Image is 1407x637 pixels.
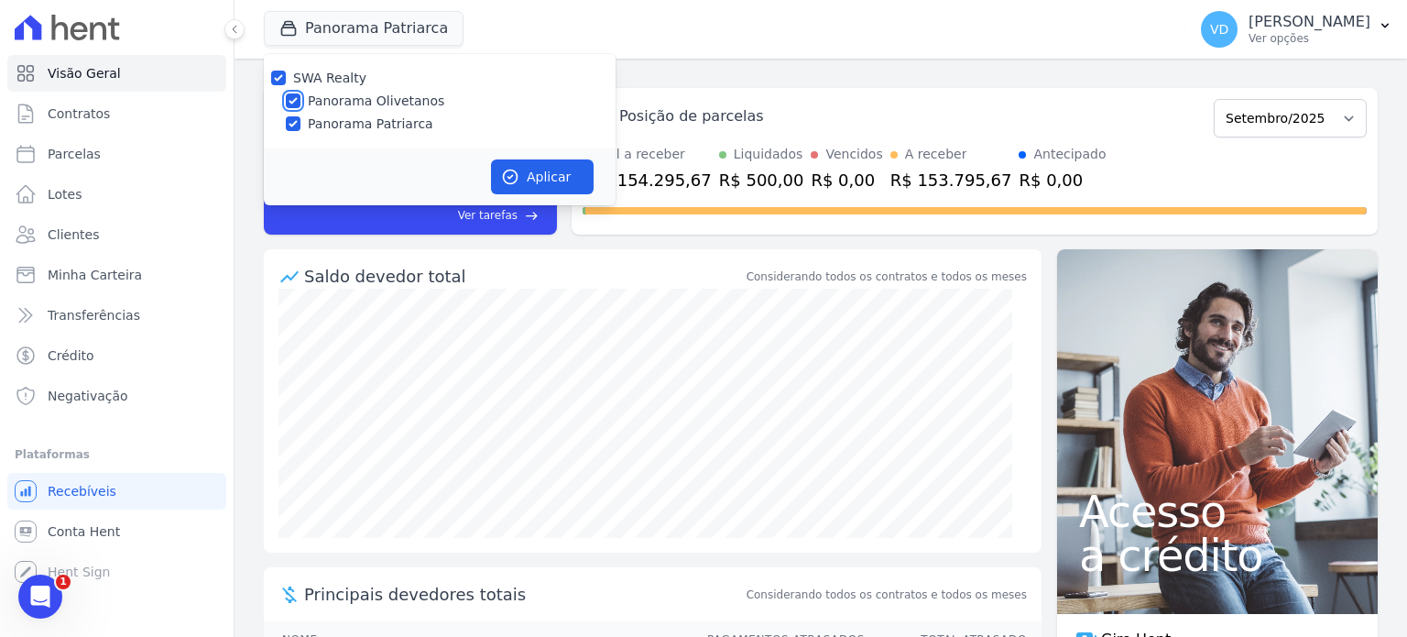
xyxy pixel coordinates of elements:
iframe: Intercom live chat [18,575,62,619]
span: Conta Hent [48,522,120,541]
div: R$ 154.295,67 [590,168,712,192]
div: Considerando todos os contratos e todos os meses [747,269,1027,285]
span: Visão Geral [48,64,121,82]
div: Total a receber [590,145,712,164]
span: Acesso [1079,489,1356,533]
div: Liquidados [734,145,803,164]
button: VD [PERSON_NAME] Ver opções [1186,4,1407,55]
span: Recebíveis [48,482,116,500]
a: Negativação [7,378,226,414]
span: Ver tarefas [458,207,518,224]
div: R$ 0,00 [1019,168,1106,192]
span: Transferências [48,306,140,324]
label: Panorama Olivetanos [308,92,444,111]
span: Crédito [48,346,94,365]
div: Plataformas [15,444,219,466]
span: east [525,209,539,223]
a: Conta Hent [7,513,226,550]
button: Panorama Patriarca [264,11,464,46]
span: 1 [56,575,71,589]
span: Considerando todos os contratos e todos os meses [747,587,1027,603]
p: [PERSON_NAME] [1249,13,1370,31]
a: Transferências [7,297,226,334]
p: Ver opções [1249,31,1370,46]
div: Vencidos [825,145,882,164]
span: Negativação [48,387,128,405]
div: A receber [905,145,967,164]
a: Clientes [7,216,226,253]
button: Aplicar [491,159,594,194]
div: Saldo devedor total [304,264,743,289]
div: R$ 153.795,67 [890,168,1012,192]
label: SWA Realty [293,71,366,85]
span: Principais devedores totais [304,582,743,607]
a: Crédito [7,337,226,374]
span: Minha Carteira [48,266,142,284]
a: Recebíveis [7,473,226,510]
a: Contratos [7,95,226,132]
label: Panorama Patriarca [308,115,433,134]
a: Parcelas [7,136,226,172]
span: a crédito [1079,533,1356,577]
a: Minha Carteira [7,257,226,293]
span: Parcelas [48,145,101,163]
span: Clientes [48,225,99,244]
span: Lotes [48,185,82,203]
a: Visão Geral [7,55,226,92]
div: Antecipado [1033,145,1106,164]
a: Ver tarefas east [374,207,539,224]
div: R$ 0,00 [811,168,882,192]
div: Posição de parcelas [619,105,764,127]
span: Contratos [48,104,110,123]
div: R$ 500,00 [719,168,804,192]
a: Lotes [7,176,226,213]
span: VD [1210,23,1228,36]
